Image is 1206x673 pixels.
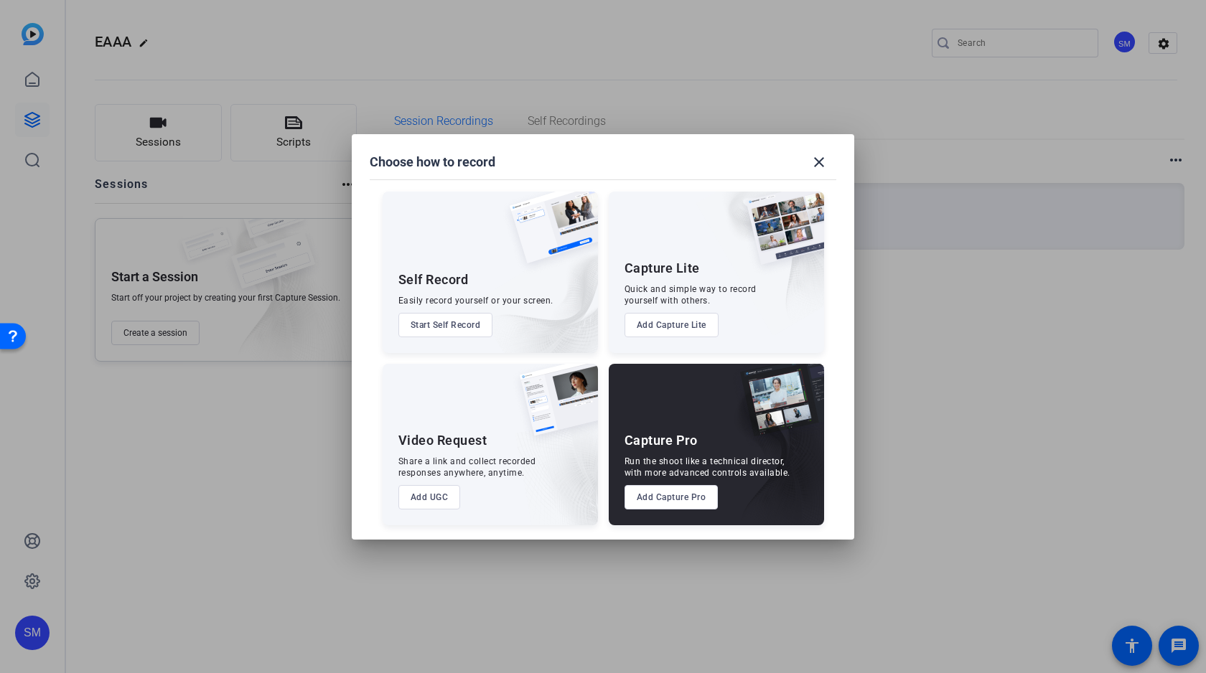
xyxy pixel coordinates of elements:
div: Capture Lite [625,260,700,277]
img: embarkstudio-capture-lite.png [696,192,824,335]
img: ugc-content.png [509,364,598,451]
img: capture-lite.png [735,192,824,279]
div: Capture Pro [625,432,698,449]
mat-icon: close [810,154,828,171]
div: Self Record [398,271,469,288]
div: Run the shoot like a technical director, with more advanced controls available. [625,456,790,479]
button: Add Capture Lite [625,313,719,337]
button: Start Self Record [398,313,493,337]
div: Easily record yourself or your screen. [398,295,553,306]
div: Video Request [398,432,487,449]
button: Add UGC [398,485,461,509]
img: embarkstudio-capture-pro.png [718,382,824,525]
img: embarkstudio-ugc-content.png [515,408,598,525]
h1: Choose how to record [370,154,495,171]
div: Quick and simple way to record yourself with others. [625,283,757,306]
img: embarkstudio-self-record.png [473,222,598,353]
div: Share a link and collect recorded responses anywhere, anytime. [398,456,536,479]
img: capture-pro.png [729,364,824,451]
button: Add Capture Pro [625,485,719,509]
img: self-record.png [499,192,598,278]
